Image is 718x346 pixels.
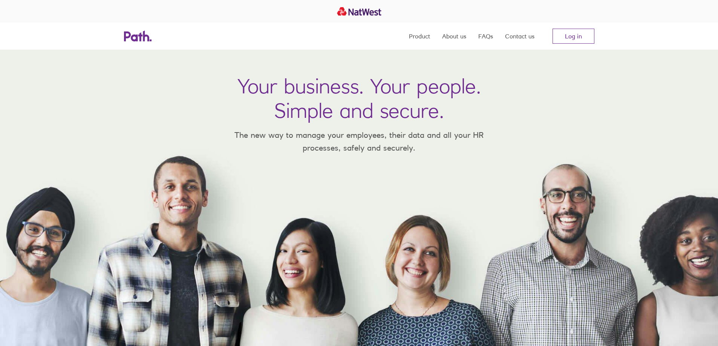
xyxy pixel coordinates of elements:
a: About us [442,23,466,50]
h1: Your business. Your people. Simple and secure. [237,74,481,123]
a: FAQs [478,23,493,50]
a: Product [409,23,430,50]
a: Contact us [505,23,534,50]
a: Log in [553,29,594,44]
p: The new way to manage your employees, their data and all your HR processes, safely and securely. [224,129,495,154]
